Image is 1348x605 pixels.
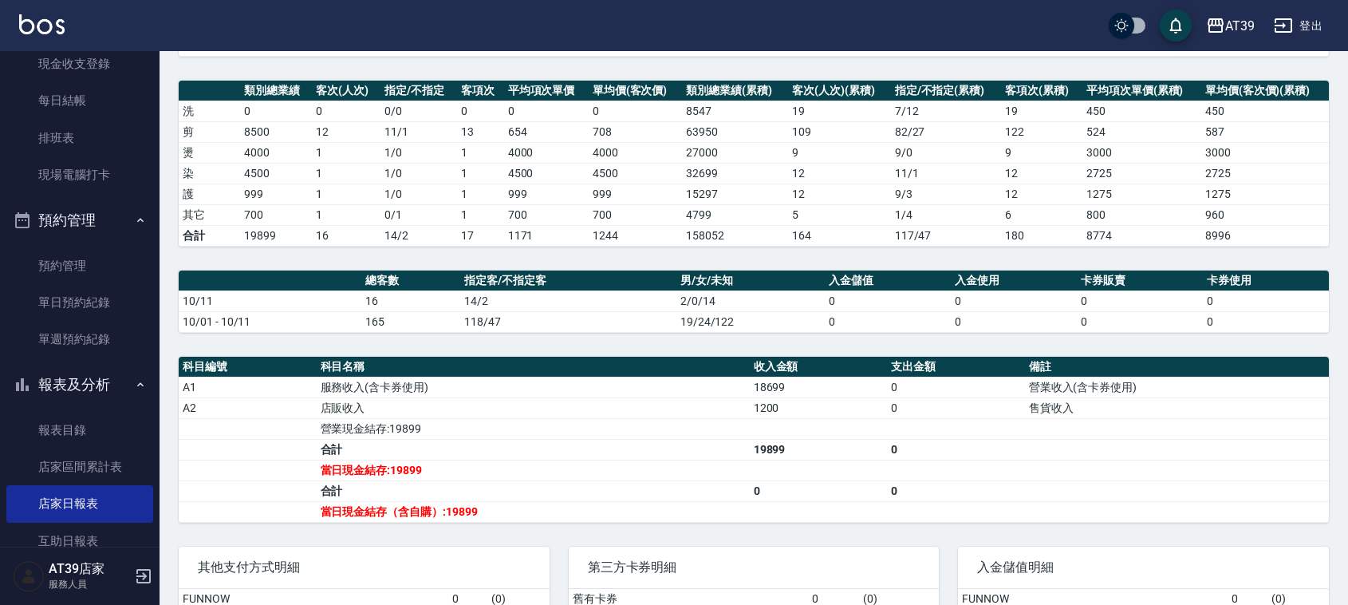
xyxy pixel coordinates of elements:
td: 0 [589,101,682,121]
td: 7 / 12 [891,101,1002,121]
td: 15297 [682,184,788,204]
td: 14/2 [460,291,676,311]
a: 店家區間累計表 [6,449,153,485]
button: AT39 [1200,10,1261,42]
img: Person [13,560,45,592]
td: 164 [788,225,891,246]
th: 客項次(累積) [1001,81,1082,101]
td: 1 [312,204,380,225]
td: 14/2 [380,225,457,246]
td: 32699 [682,163,788,184]
td: 700 [589,204,682,225]
td: 1 [312,184,380,204]
td: 999 [240,184,312,204]
a: 預約管理 [6,247,153,284]
td: 0 [312,101,380,121]
td: 19899 [750,439,888,460]
td: 13 [457,121,504,142]
td: 8547 [682,101,788,121]
th: 支出金額 [887,357,1025,378]
th: 類別總業績(累積) [682,81,788,101]
td: 4500 [240,163,312,184]
td: 1275 [1201,184,1329,204]
td: 5 [788,204,891,225]
td: 0 [951,311,1077,332]
th: 總客數 [361,271,461,291]
td: 0 [1203,291,1329,311]
td: 0 / 1 [380,204,457,225]
td: 4500 [504,163,589,184]
th: 卡券使用 [1203,271,1329,291]
td: 0 [887,480,1025,501]
td: 4500 [589,163,682,184]
td: 1244 [589,225,682,246]
td: 17 [457,225,504,246]
td: 6 [1001,204,1082,225]
td: 2725 [1201,163,1329,184]
td: 0 [457,101,504,121]
button: 預約管理 [6,200,153,241]
td: 12 [1001,163,1082,184]
td: 165 [361,311,461,332]
td: A2 [179,397,317,418]
a: 排班表 [6,120,153,156]
td: 999 [504,184,589,204]
button: save [1160,10,1192,42]
td: 洗 [179,101,240,121]
td: 8500 [240,121,312,142]
td: 708 [589,121,682,142]
td: 1 / 4 [891,204,1002,225]
td: 0 [750,480,888,501]
th: 客項次 [457,81,504,101]
td: 12 [788,184,891,204]
button: 登出 [1267,11,1329,41]
th: 入金儲值 [825,271,951,291]
table: a dense table [179,81,1329,247]
th: 平均項次單價(累積) [1082,81,1201,101]
td: 0 [887,397,1025,418]
th: 男/女/未知 [676,271,825,291]
a: 店家日報表 [6,485,153,522]
p: 服務人員 [49,577,130,591]
td: 16 [312,225,380,246]
td: 158052 [682,225,788,246]
td: 0 [1077,311,1203,332]
td: 0 [240,101,312,121]
td: 0 [951,291,1077,311]
td: 3000 [1201,142,1329,163]
td: 剪 [179,121,240,142]
td: 合計 [179,225,240,246]
th: 科目名稱 [317,357,750,378]
td: 護 [179,184,240,204]
th: 入金使用 [951,271,1077,291]
button: 報表及分析 [6,364,153,405]
th: 科目編號 [179,357,317,378]
td: 19/24/122 [676,311,825,332]
a: 現場電腦打卡 [6,156,153,193]
th: 收入金額 [750,357,888,378]
td: 700 [240,204,312,225]
td: 8996 [1201,225,1329,246]
td: 0 [504,101,589,121]
td: 0 [1077,291,1203,311]
td: 109 [788,121,891,142]
td: 1 [312,142,380,163]
a: 現金收支登錄 [6,45,153,82]
td: 燙 [179,142,240,163]
td: 店販收入 [317,397,750,418]
td: 4799 [682,204,788,225]
td: 0 [825,311,951,332]
div: AT39 [1225,16,1255,36]
td: 3000 [1082,142,1201,163]
th: 指定/不指定(累積) [891,81,1002,101]
th: 客次(人次)(累積) [788,81,891,101]
td: 營業收入(含卡券使用) [1025,377,1329,397]
td: 122 [1001,121,1082,142]
th: 指定/不指定 [380,81,457,101]
td: 27000 [682,142,788,163]
td: 117/47 [891,225,1002,246]
th: 指定客/不指定客 [460,271,676,291]
td: 1 / 0 [380,142,457,163]
td: 9 [1001,142,1082,163]
td: 800 [1082,204,1201,225]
